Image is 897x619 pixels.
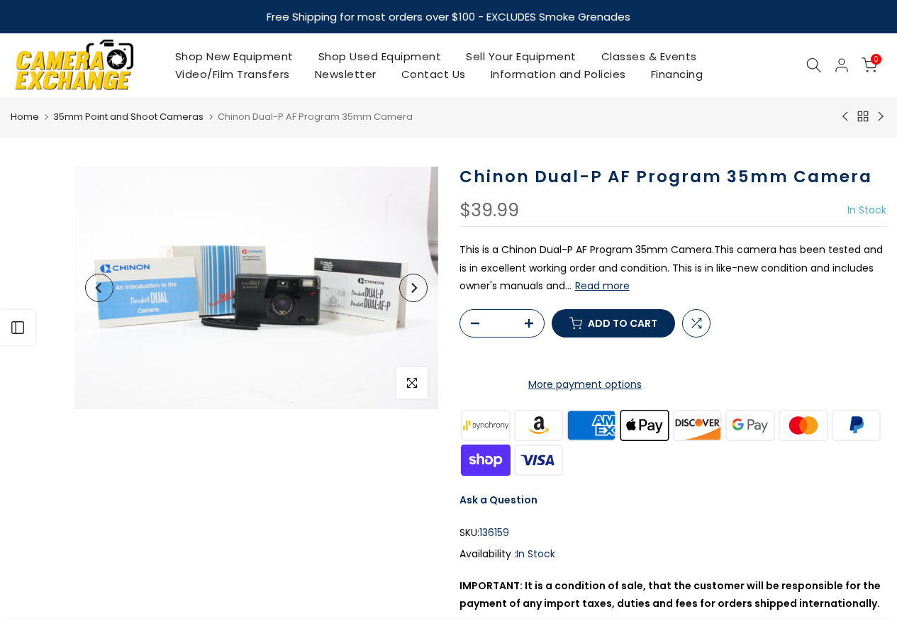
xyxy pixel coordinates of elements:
div: $39.99 [459,201,519,220]
a: Classes & Events [589,48,709,65]
button: Previous [85,274,113,302]
strong: IMPORTANT: It is a condition of sale, that the customer will be responsible for the payment of an... [459,579,881,610]
span: 136159 [479,524,509,542]
img: synchrony [459,408,513,442]
a: Video/Film Transfers [162,65,302,83]
button: Read more [575,279,630,292]
img: apple pay [618,408,671,442]
img: google pay [724,408,777,442]
img: american express [565,408,618,442]
span: In Stock [516,547,555,561]
a: Newsletter [302,65,389,83]
a: Shop Used Equipment [306,48,454,65]
a: Shop New Equipment [162,48,306,65]
a: 0 [862,57,877,73]
button: Add to cart [552,309,675,338]
a: 35mm Point and Shoot Cameras [53,110,204,124]
a: More payment options [459,376,711,394]
button: Next [399,274,428,302]
img: shopify pay [459,442,513,477]
div: SKU: [459,524,887,542]
span: Chinon Dual-P AF Program 35mm Camera [218,110,413,123]
img: amazon payments [512,408,565,442]
a: Home [11,110,39,124]
img: paypal [830,408,883,442]
a: Contact Us [389,65,478,83]
img: discover [671,408,724,442]
img: visa [512,442,565,477]
div: Availability : [459,545,887,563]
a: Financing [638,65,715,83]
h1: Chinon Dual-P AF Program 35mm Camera [459,167,887,187]
p: This is a Chinon Dual-P AF Program 35mm Camera.This camera has been tested and is in excellent wo... [459,241,887,295]
span: In Stock [847,203,886,217]
a: Sell Your Equipment [454,48,589,65]
span: 0 [871,54,881,65]
img: master [776,408,830,442]
a: Information and Policies [478,65,638,83]
strong: Free Shipping for most orders over $100 - EXCLUDES Smoke Grenades [267,9,630,24]
a: Ask a Question [459,493,537,507]
span: Add to cart [588,318,657,328]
